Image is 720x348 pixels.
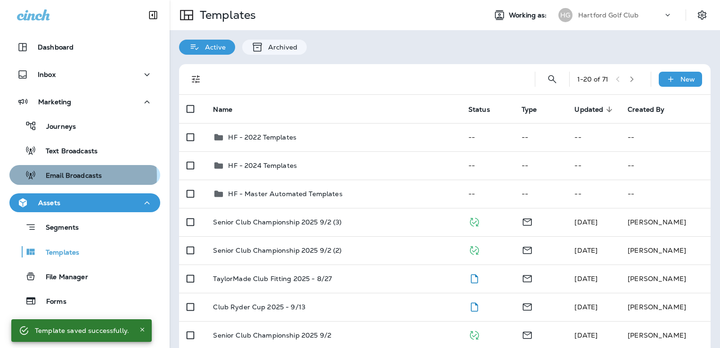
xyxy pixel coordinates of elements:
p: Senior Club Championship 2025 9/2 [213,331,331,339]
div: Template saved successfully. [35,322,129,339]
p: Templates [196,8,256,22]
span: Email [522,330,533,339]
span: Published [468,217,480,225]
td: [PERSON_NAME] [620,208,711,236]
button: Text Broadcasts [9,141,160,160]
span: Updated [574,105,615,114]
button: Settings [694,7,711,24]
button: File Manager [9,266,160,286]
span: Caitlin Wilson [574,303,597,311]
button: Dashboard [9,38,160,57]
button: Collapse Sidebar [140,6,166,25]
td: -- [514,180,567,208]
span: Draft [468,302,480,310]
p: Marketing [38,98,71,106]
button: Forms [9,291,160,311]
span: Published [468,245,480,254]
button: Filters [187,70,205,89]
p: New [680,75,695,83]
div: HG [558,8,573,22]
span: Type [522,106,537,114]
span: Status [468,106,490,114]
span: Caitlin Wilson [574,274,597,283]
span: Email [522,273,533,282]
span: Email [522,217,533,225]
p: HF - Master Automated Templates [228,190,342,198]
td: -- [567,123,620,151]
p: Inbox [38,71,56,78]
p: Templates [36,249,79,257]
p: HF - 2022 Templates [228,133,296,141]
span: Caitlin Wilson [574,246,597,255]
td: [PERSON_NAME] [620,236,711,265]
span: Status [468,105,502,114]
span: Created By [628,105,677,114]
span: Working as: [509,11,549,19]
button: Journeys [9,116,160,136]
span: Name [213,106,232,114]
p: Email Broadcasts [36,172,102,181]
button: Assets [9,193,160,212]
span: Name [213,105,245,114]
span: Email [522,302,533,310]
td: -- [620,123,711,151]
td: -- [567,151,620,180]
td: -- [461,151,514,180]
td: [PERSON_NAME] [620,293,711,321]
p: Dashboard [38,43,74,51]
p: Segments [36,224,79,233]
p: Senior Club Championship 2025 9/2 (2) [213,247,342,254]
button: Email Broadcasts [9,165,160,185]
button: Templates [9,242,160,262]
span: Caitlin Wilson [574,218,597,226]
button: Close [137,324,148,335]
td: -- [461,180,514,208]
p: Club Ryder Cup 2025 - 9/13 [213,303,305,311]
button: Segments [9,217,160,237]
p: Active [200,43,226,51]
span: Published [468,330,480,339]
p: Hartford Golf Club [578,11,639,19]
p: TaylorMade Club Fitting 2025 - 8/27 [213,275,332,282]
td: -- [620,151,711,180]
p: File Manager [36,273,88,282]
span: Caitlin Wilson [574,331,597,340]
div: 1 - 20 of 71 [577,75,608,83]
td: -- [514,123,567,151]
td: -- [514,151,567,180]
p: HF - 2024 Templates [228,162,297,169]
span: Email [522,245,533,254]
span: Type [522,105,549,114]
span: Created By [628,106,664,114]
td: -- [461,123,514,151]
button: Inbox [9,65,160,84]
button: Data [9,319,160,338]
p: Text Broadcasts [36,147,98,156]
p: Archived [263,43,297,51]
span: Updated [574,106,603,114]
p: Journeys [37,123,76,132]
button: Marketing [9,92,160,111]
p: Assets [38,199,60,207]
p: Senior Club Championship 2025 9/2 (3) [213,218,342,226]
td: -- [620,180,711,208]
p: Forms [37,298,66,307]
td: [PERSON_NAME] [620,265,711,293]
td: -- [567,180,620,208]
span: Draft [468,273,480,282]
button: Search Templates [543,70,562,89]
